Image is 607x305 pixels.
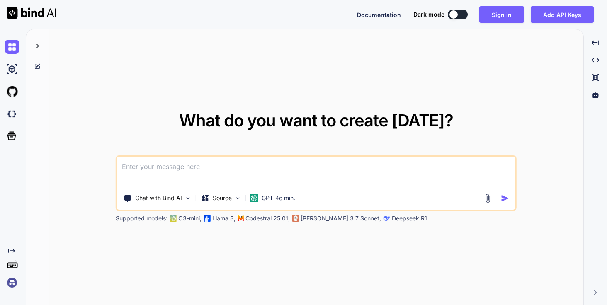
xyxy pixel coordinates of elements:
p: Deepseek R1 [392,214,427,223]
img: claude [384,215,390,222]
p: Codestral 25.01, [245,214,290,223]
img: darkCloudIdeIcon [5,107,19,121]
img: Llama2 [204,215,211,222]
img: claude [292,215,299,222]
img: Bind AI [7,7,56,19]
p: O3-mini, [178,214,202,223]
img: ai-studio [5,62,19,76]
button: Documentation [357,10,401,19]
img: githubLight [5,85,19,99]
p: GPT-4o min.. [262,194,297,202]
button: Add API Keys [531,6,594,23]
button: Sign in [479,6,524,23]
img: Pick Models [234,195,241,202]
span: What do you want to create [DATE]? [179,110,453,131]
img: attachment [483,194,493,203]
p: [PERSON_NAME] 3.7 Sonnet, [301,214,381,223]
img: Pick Tools [185,195,192,202]
img: GPT-4o mini [250,194,258,202]
img: chat [5,40,19,54]
span: Documentation [357,11,401,18]
img: icon [501,194,510,203]
span: Dark mode [413,10,444,19]
p: Supported models: [116,214,168,223]
p: Chat with Bind AI [135,194,182,202]
p: Llama 3, [212,214,236,223]
img: Mistral-AI [238,215,244,221]
img: signin [5,276,19,290]
p: Source [213,194,232,202]
img: GPT-4 [170,215,177,222]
